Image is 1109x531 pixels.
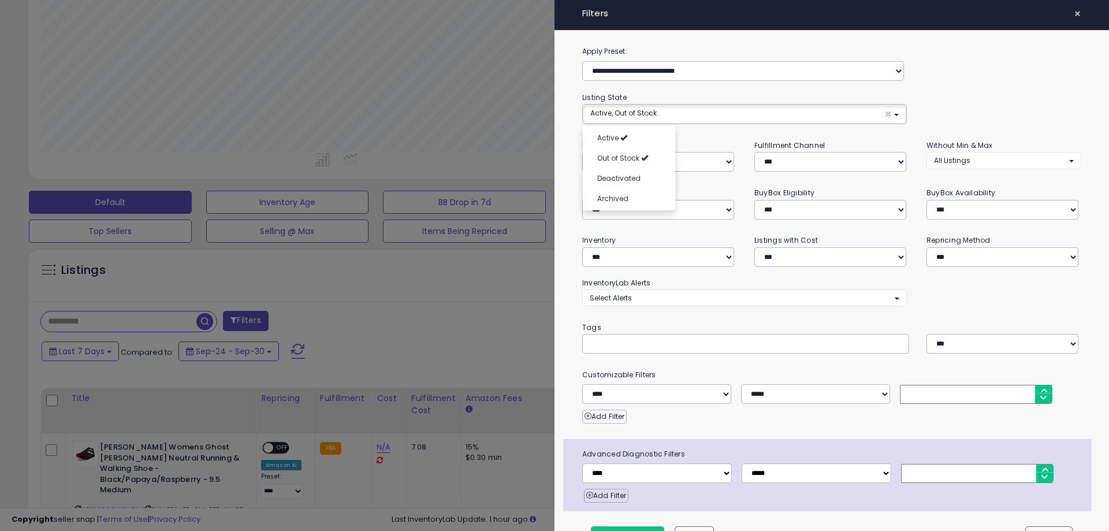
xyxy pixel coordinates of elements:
[926,140,993,150] small: Without Min & Max
[597,173,641,183] span: Deactivated
[754,140,825,150] small: Fulfillment Channel
[926,152,1081,169] button: All Listings
[583,105,906,124] button: Active, Out of Stock ×
[574,448,1092,461] span: Advanced Diagnostic Filters
[574,321,1090,334] small: Tags
[934,155,970,165] span: All Listings
[926,188,995,198] small: BuyBox Availability
[590,293,632,303] span: Select Alerts
[1069,6,1086,22] button: ×
[754,235,818,245] small: Listings with Cost
[582,289,907,306] button: Select Alerts
[582,410,627,424] button: Add Filter
[597,133,619,143] span: Active
[884,108,892,120] span: ×
[584,489,628,503] button: Add Filter
[582,92,627,102] small: Listing State
[590,108,657,118] span: Active, Out of Stock
[582,140,617,150] small: Repricing
[597,194,628,203] span: Archived
[582,235,616,245] small: Inventory
[574,45,1090,58] label: Apply Preset:
[582,188,650,198] small: Current Listed Price
[1074,6,1081,22] span: ×
[582,278,650,288] small: InventoryLab Alerts
[582,9,1081,18] h4: Filters
[926,235,991,245] small: Repricing Method
[597,153,639,163] span: Out of Stock
[574,369,1090,381] small: Customizable Filters
[754,188,814,198] small: BuyBox Eligibility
